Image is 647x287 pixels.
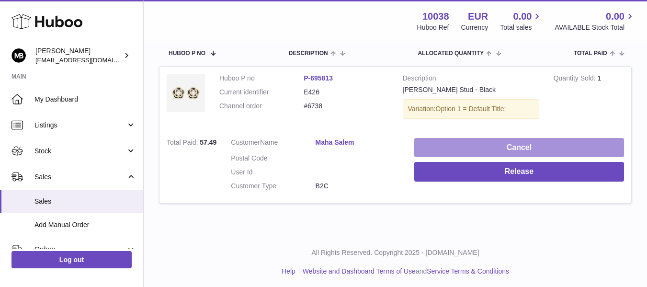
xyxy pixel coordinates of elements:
img: 100381677070992.jpg [167,74,205,112]
span: [EMAIL_ADDRESS][DOMAIN_NAME] [35,56,141,64]
span: AVAILABLE Stock Total [555,23,636,32]
span: Orders [34,245,126,254]
dt: User Id [231,168,315,177]
a: P-695813 [304,74,333,82]
strong: Total Paid [167,138,200,149]
span: Sales [34,197,136,206]
button: Release [414,162,624,182]
dt: Huboo P no [219,74,304,83]
strong: Quantity Sold [554,74,598,84]
dd: E426 [304,88,388,97]
a: 0.00 Total sales [500,10,543,32]
span: Total paid [574,50,607,57]
p: All Rights Reserved. Copyright 2025 - [DOMAIN_NAME] [151,248,639,257]
strong: EUR [468,10,488,23]
dt: Name [231,138,315,149]
a: Help [282,267,295,275]
td: 1 [546,67,631,131]
span: 57.49 [200,138,216,146]
span: Stock [34,147,126,156]
dd: B2C [316,182,400,191]
dt: Channel order [219,102,304,111]
span: 0.00 [513,10,532,23]
div: Huboo Ref [417,23,449,32]
div: Currency [461,23,488,32]
dt: Customer Type [231,182,315,191]
img: hi@margotbardot.com [11,48,26,63]
a: Maha Salem [316,138,400,147]
a: Service Terms & Conditions [427,267,509,275]
li: and [299,267,509,276]
span: Sales [34,172,126,182]
dd: #6738 [304,102,388,111]
span: Listings [34,121,126,130]
dt: Postal Code [231,154,315,163]
strong: Description [403,74,539,85]
span: My Dashboard [34,95,136,104]
a: Website and Dashboard Terms of Use [303,267,416,275]
span: Customer [231,138,260,146]
span: Huboo P no [169,50,205,57]
strong: 10038 [422,10,449,23]
span: 0.00 [606,10,624,23]
dt: Current identifier [219,88,304,97]
a: Log out [11,251,132,268]
span: Description [289,50,328,57]
span: Add Manual Order [34,220,136,230]
div: [PERSON_NAME] Stud - Black [403,85,539,94]
button: Cancel [414,138,624,158]
div: Variation: [403,99,539,119]
a: 0.00 AVAILABLE Stock Total [555,10,636,32]
span: Total sales [500,23,543,32]
div: [PERSON_NAME] [35,46,122,65]
span: ALLOCATED Quantity [418,50,484,57]
span: Option 1 = Default Title; [436,105,506,113]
